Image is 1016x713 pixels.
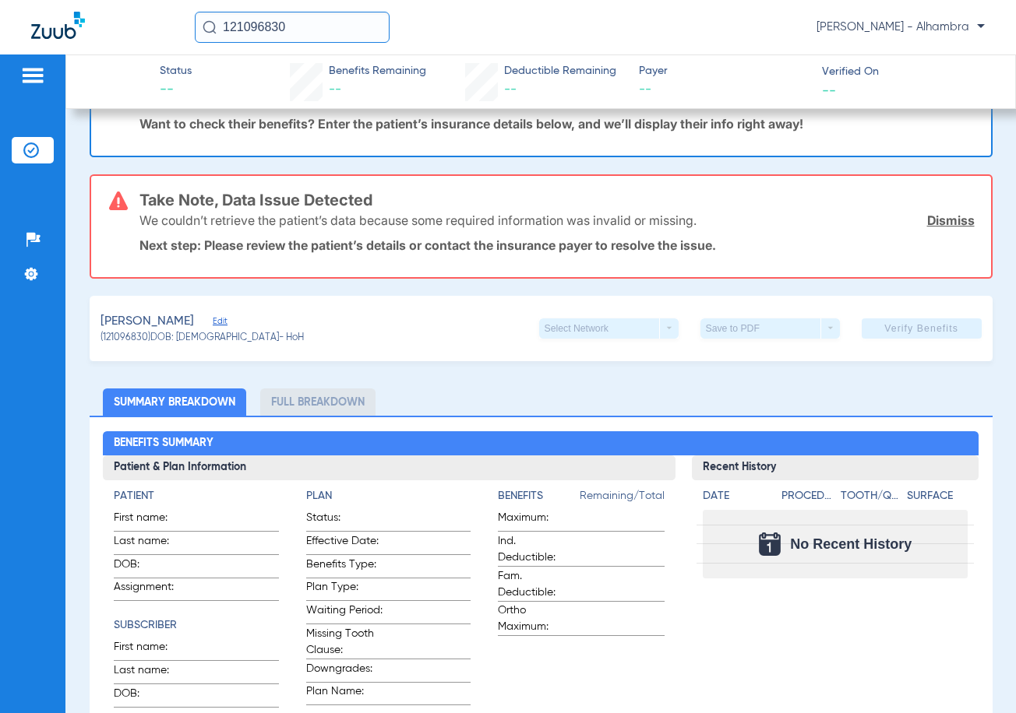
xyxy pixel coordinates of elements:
[329,63,426,79] span: Benefits Remaining
[114,488,279,504] h4: Patient
[109,191,128,210] img: error-icon
[329,83,341,96] span: --
[692,455,979,480] h3: Recent History
[498,602,574,635] span: Ortho Maximum:
[203,20,217,34] img: Search Icon
[139,212,697,228] p: We couldn’t retrieve the patient’s data because some required information was invalid or missing.
[306,579,383,600] span: Plan Type:
[841,488,901,504] h4: Tooth/Quad
[101,312,194,332] span: [PERSON_NAME]
[139,237,975,253] p: Next step: Please review the patient’s details or contact the insurance payer to resolve the issue.
[498,533,574,566] span: Ind. Deductible:
[114,557,190,578] span: DOB:
[781,488,834,510] app-breakdown-title: Procedure
[822,82,836,98] span: --
[114,617,279,634] h4: Subscriber
[498,510,574,531] span: Maximum:
[306,683,383,704] span: Plan Name:
[703,488,768,510] app-breakdown-title: Date
[160,63,192,79] span: Status
[580,488,665,510] span: Remaining/Total
[841,488,901,510] app-breakdown-title: Tooth/Quad
[114,639,190,660] span: First name:
[114,686,190,707] span: DOB:
[817,19,985,35] span: [PERSON_NAME] - Alhambra
[160,80,192,100] span: --
[103,431,979,456] h2: Benefits Summary
[927,212,975,228] a: Dismiss
[504,63,616,79] span: Deductible Remaining
[139,192,975,208] h3: Take Note, Data Issue Detected
[781,488,834,504] h4: Procedure
[306,661,383,682] span: Downgrades:
[790,536,912,552] span: No Recent History
[639,63,808,79] span: Payer
[639,80,808,100] span: --
[306,488,471,504] h4: Plan
[195,12,390,43] input: Search for patients
[213,316,227,331] span: Edit
[703,488,768,504] h4: Date
[20,66,45,85] img: hamburger-icon
[101,332,304,346] span: (121096830) DOB: [DEMOGRAPHIC_DATA] - HoH
[938,638,1016,713] iframe: Chat Widget
[907,488,968,510] app-breakdown-title: Surface
[759,532,781,556] img: Calendar
[498,568,574,601] span: Fam. Deductible:
[907,488,968,504] h4: Surface
[114,533,190,554] span: Last name:
[306,602,383,623] span: Waiting Period:
[498,488,580,504] h4: Benefits
[114,662,190,683] span: Last name:
[260,388,376,416] li: Full Breakdown
[103,455,676,480] h3: Patient & Plan Information
[822,64,991,80] span: Verified On
[139,116,975,132] p: Want to check their benefits? Enter the patient’s insurance details below, and we’ll display thei...
[498,488,580,510] app-breakdown-title: Benefits
[306,626,383,659] span: Missing Tooth Clause:
[306,557,383,578] span: Benefits Type:
[114,510,190,531] span: First name:
[306,533,383,554] span: Effective Date:
[306,510,383,531] span: Status:
[103,388,246,416] li: Summary Breakdown
[504,83,517,96] span: --
[31,12,85,39] img: Zuub Logo
[114,579,190,600] span: Assignment:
